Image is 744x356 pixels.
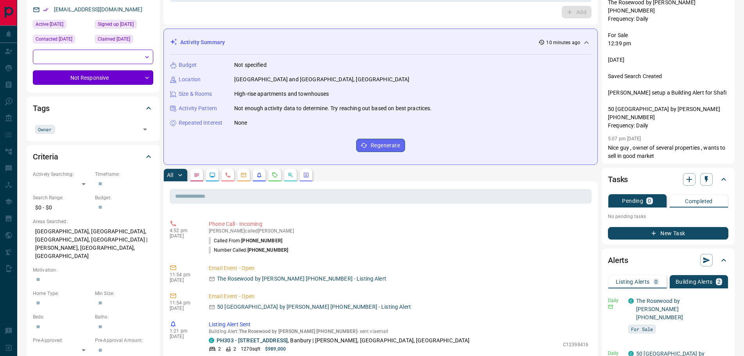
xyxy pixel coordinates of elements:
[170,334,197,339] p: [DATE]
[170,228,197,233] p: 4:52 pm
[240,172,247,178] svg: Emails
[33,194,91,201] p: Search Range:
[179,90,212,98] p: Size & Rooms
[33,171,91,178] p: Actively Searching:
[209,228,588,234] p: [PERSON_NAME] called [PERSON_NAME]
[33,147,153,166] div: Criteria
[170,272,197,277] p: 11:54 pm
[209,172,215,178] svg: Lead Browsing Activity
[234,75,410,84] p: [GEOGRAPHIC_DATA] and [GEOGRAPHIC_DATA], [GEOGRAPHIC_DATA]
[622,198,643,204] p: Pending
[98,20,134,28] span: Signed up [DATE]
[217,275,386,283] p: The Rosewood by [PERSON_NAME] [PHONE_NUMBER] - Listing Alert
[717,279,721,284] p: 2
[209,320,588,329] p: Listing Alert Sent
[234,90,329,98] p: High-rise apartments and townhouses
[33,313,91,320] p: Beds:
[170,35,591,50] div: Activity Summary10 minutes ago
[98,35,130,43] span: Claimed [DATE]
[608,251,728,270] div: Alerts
[247,247,289,253] span: [PHONE_NUMBER]
[170,300,197,306] p: 11:54 pm
[33,337,91,344] p: Pre-Approved:
[287,172,294,178] svg: Opportunities
[218,345,221,352] p: 2
[170,306,197,311] p: [DATE]
[241,345,260,352] p: 1270 sqft
[608,136,641,141] p: 5:07 pm [DATE]
[608,144,728,160] p: Nice guy , owner of several properties , wants to sell in good market
[95,171,153,178] p: Timeframe:
[95,290,153,297] p: Min Size:
[239,329,357,334] span: The Rosewood by [PERSON_NAME] [PHONE_NUMBER]
[233,345,236,352] p: 2
[33,20,91,31] div: Tue Sep 02 2025
[170,233,197,239] p: [DATE]
[95,35,153,46] div: Mon Jul 21 2025
[608,297,624,304] p: Daily
[95,313,153,320] p: Baths:
[676,279,713,284] p: Building Alerts
[33,99,153,118] div: Tags
[95,20,153,31] div: Sun May 11 2025
[234,61,267,69] p: Not specified
[209,247,288,254] p: Number Called:
[648,198,651,204] p: 0
[33,218,153,225] p: Areas Searched:
[209,220,588,228] p: Phone Call - Incoming
[234,104,432,113] p: Not enough activity data to determine. Try reaching out based on best practices.
[631,325,653,333] span: For Sale
[36,20,63,28] span: Active [DATE]
[33,102,49,114] h2: Tags
[217,337,288,343] a: PH303 - [STREET_ADDRESS]
[265,345,286,352] p: $989,000
[33,290,91,297] p: Home Type:
[179,75,201,84] p: Location
[95,194,153,201] p: Budget:
[608,173,628,186] h2: Tasks
[179,104,217,113] p: Activity Pattern
[38,125,52,133] span: Owner
[54,6,142,13] a: [EMAIL_ADDRESS][DOMAIN_NAME]
[303,172,309,178] svg: Agent Actions
[167,172,173,178] p: All
[209,329,588,334] p: Building Alert : - sent via email
[33,225,153,263] p: [GEOGRAPHIC_DATA], [GEOGRAPHIC_DATA], [GEOGRAPHIC_DATA], [GEOGRAPHIC_DATA] | [PERSON_NAME], [GEOG...
[685,199,713,204] p: Completed
[36,35,72,43] span: Contacted [DATE]
[209,237,282,244] p: Called From:
[180,38,225,47] p: Activity Summary
[43,7,48,13] svg: Email Verified
[225,172,231,178] svg: Calls
[209,338,214,343] div: condos.ca
[209,292,588,301] p: Email Event - Open
[170,277,197,283] p: [DATE]
[241,238,282,243] span: [PHONE_NUMBER]
[179,61,197,69] p: Budget
[95,337,153,344] p: Pre-Approval Amount:
[654,279,658,284] p: 0
[234,119,247,127] p: None
[33,201,91,214] p: $0 - $0
[608,304,613,309] svg: Email
[140,124,151,135] button: Open
[616,279,650,284] p: Listing Alerts
[608,254,628,267] h2: Alerts
[608,227,728,240] button: New Task
[170,328,197,334] p: 1:21 pm
[194,172,200,178] svg: Notes
[546,39,580,46] p: 10 minutes ago
[217,303,411,311] p: 50 [GEOGRAPHIC_DATA] by [PERSON_NAME] [PHONE_NUMBER] - Listing Alert
[356,139,405,152] button: Regenerate
[217,336,470,345] p: , Banbury | [PERSON_NAME], [GEOGRAPHIC_DATA], [GEOGRAPHIC_DATA]
[272,172,278,178] svg: Requests
[256,172,262,178] svg: Listing Alerts
[179,119,222,127] p: Repeated Interest
[33,70,153,85] div: Not Responsive
[608,211,728,222] p: No pending tasks
[608,170,728,189] div: Tasks
[33,267,153,274] p: Motivation:
[636,298,683,320] a: The Rosewood by [PERSON_NAME] [PHONE_NUMBER]
[33,35,91,46] div: Mon Jul 21 2025
[33,150,58,163] h2: Criteria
